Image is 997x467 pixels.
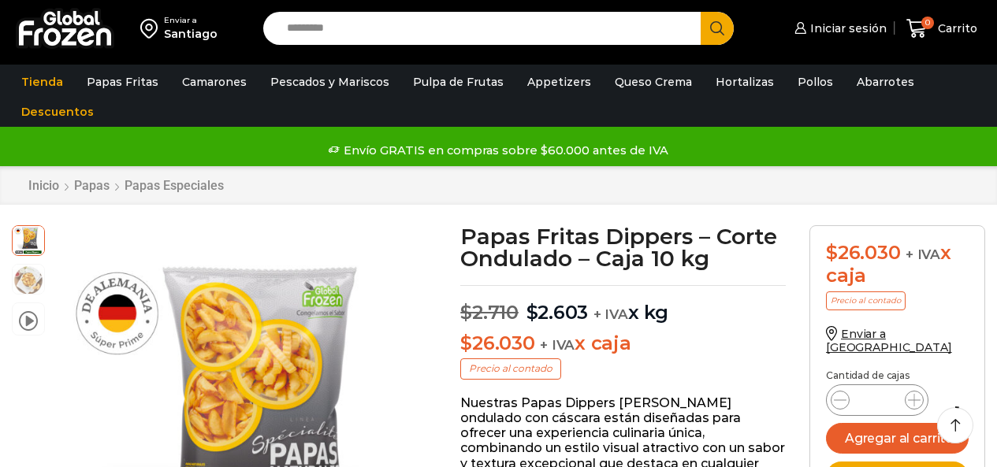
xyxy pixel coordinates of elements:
a: Iniciar sesión [791,13,887,44]
a: Papas [73,178,110,193]
bdi: 2.710 [460,301,519,324]
div: x caja [826,242,969,287]
p: Cantidad de cajas [826,370,969,381]
p: Precio al contado [460,358,561,379]
a: Tienda [13,67,71,97]
p: Precio al contado [826,291,906,310]
a: Enviar a [GEOGRAPHIC_DATA] [826,327,952,354]
button: Search button [701,12,734,45]
span: dippers [13,224,44,255]
span: $ [526,301,538,324]
p: x kg [460,285,786,324]
a: Abarrotes [849,67,922,97]
a: Papas Especiales [124,178,225,193]
div: Enviar a [164,15,218,26]
span: 0 [921,17,934,29]
span: + IVA [906,246,940,262]
span: + IVA [540,337,575,353]
bdi: 26.030 [826,241,900,264]
a: Inicio [28,178,60,193]
a: 0 Carrito [902,10,981,47]
a: Hortalizas [708,67,782,97]
img: address-field-icon.svg [140,15,164,42]
span: $ [460,301,472,324]
div: Santiago [164,26,218,42]
a: Camarones [174,67,255,97]
span: Iniciar sesión [806,20,887,36]
nav: Breadcrumb [28,178,225,193]
p: x caja [460,332,786,355]
span: fto-4 [13,265,44,296]
a: Pollos [790,67,841,97]
button: Agregar al carrito [826,423,969,454]
h1: Papas Fritas Dippers – Corte Ondulado – Caja 10 kg [460,225,786,269]
input: Product quantity [862,389,892,411]
a: Pulpa de Frutas [405,67,512,97]
a: Appetizers [519,67,599,97]
a: Pescados y Mariscos [262,67,397,97]
span: Carrito [934,20,977,36]
a: Descuentos [13,97,102,127]
a: Queso Crema [607,67,700,97]
bdi: 2.603 [526,301,589,324]
span: $ [460,332,472,354]
bdi: 26.030 [460,332,534,354]
span: + IVA [593,306,628,322]
a: Papas Fritas [79,67,166,97]
span: $ [826,241,838,264]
